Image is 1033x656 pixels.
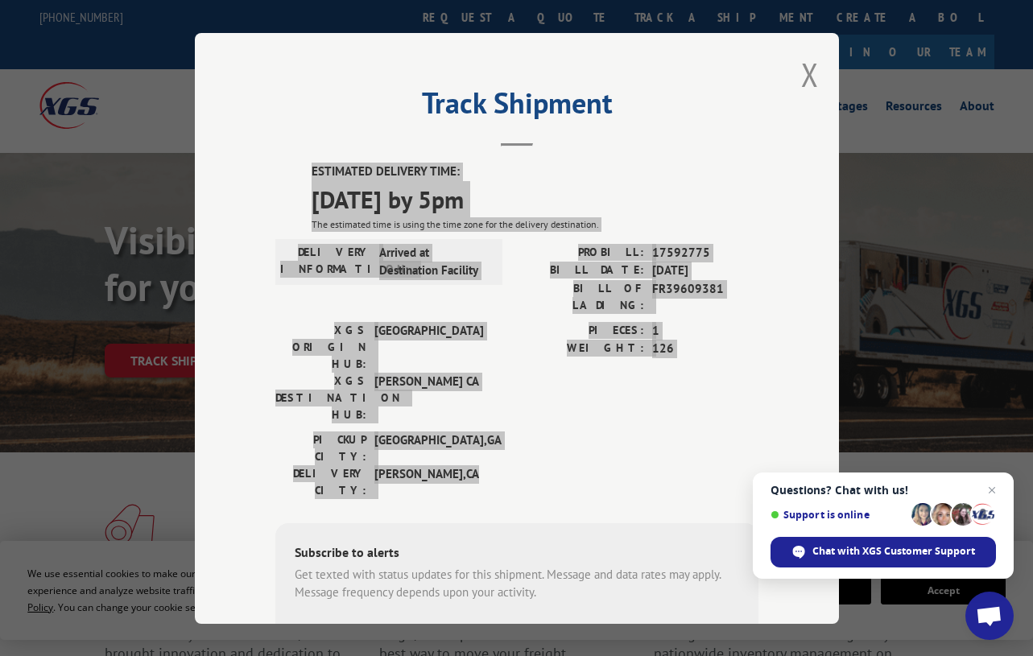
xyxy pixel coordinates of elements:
label: PICKUP CITY: [275,431,366,464]
span: Chat with XGS Customer Support [812,544,975,559]
span: [DATE] [652,262,758,280]
label: XGS ORIGIN HUB: [275,321,366,372]
span: 17592775 [652,243,758,262]
button: Close modal [801,53,819,96]
div: Subscribe to alerts [295,542,739,565]
span: Support is online [771,509,906,521]
div: Open chat [965,592,1014,640]
label: BILL OF LADING: [517,279,644,313]
div: Get texted with status updates for this shipment. Message and data rates may apply. Message frequ... [295,565,739,601]
label: BILL DATE: [517,262,644,280]
span: Questions? Chat with us! [771,484,996,497]
label: XGS DESTINATION HUB: [275,372,366,423]
label: ESTIMATED DELIVERY TIME: [312,163,758,181]
label: PROBILL: [517,243,644,262]
div: Chat with XGS Customer Support [771,537,996,567]
span: 126 [652,340,758,358]
span: [GEOGRAPHIC_DATA] [374,321,483,372]
span: [PERSON_NAME] , CA [374,464,483,498]
span: [GEOGRAPHIC_DATA] , GA [374,431,483,464]
label: DELIVERY INFORMATION: [280,243,371,279]
span: [PERSON_NAME] CA [374,372,483,423]
span: Arrived at Destination Facility [379,243,488,279]
span: FR39609381 [652,279,758,313]
label: DELIVERY CITY: [275,464,366,498]
div: The estimated time is using the time zone for the delivery destination. [312,217,758,231]
span: 1 [652,321,758,340]
span: Close chat [982,481,1002,500]
h2: Track Shipment [275,92,758,122]
span: [DATE] by 5pm [312,180,758,217]
label: WEIGHT: [517,340,644,358]
label: PIECES: [517,321,644,340]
